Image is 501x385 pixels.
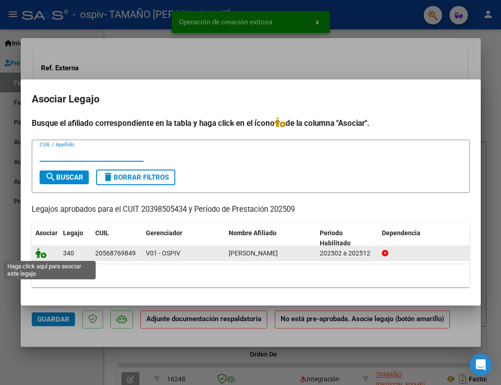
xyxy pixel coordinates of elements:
[32,117,470,129] h4: Busque el afiliado correspondiente en la tabla y haga click en el ícono de la columna "Asociar".
[225,223,317,254] datatable-header-cell: Nombre Afiliado
[32,91,470,108] h2: Asociar Legajo
[40,170,89,184] button: Buscar
[378,223,470,254] datatable-header-cell: Dependencia
[229,249,278,257] span: IBARROLA RAMIRO NAHITAN
[45,173,83,181] span: Buscar
[229,229,276,237] span: Nombre Afiliado
[96,170,175,185] button: Borrar Filtros
[320,229,351,247] span: Periodo Habilitado
[103,171,114,182] mat-icon: delete
[63,229,83,237] span: Legajo
[142,223,225,254] datatable-header-cell: Gerenciador
[95,229,109,237] span: CUIL
[35,229,58,237] span: Asociar
[146,229,182,237] span: Gerenciador
[382,229,420,237] span: Dependencia
[45,171,56,182] mat-icon: search
[316,223,378,254] datatable-header-cell: Periodo Habilitado
[63,249,74,257] span: 340
[32,223,59,254] datatable-header-cell: Asociar
[146,249,180,257] span: V01 - OSPIV
[92,223,142,254] datatable-header-cell: CUIL
[32,264,470,287] div: 1 registros
[59,223,92,254] datatable-header-cell: Legajo
[95,248,136,259] div: 20568769849
[470,354,492,376] div: Open Intercom Messenger
[320,248,374,259] div: 202502 a 202512
[32,204,470,215] p: Legajos aprobados para el CUIT 20398505434 y Período de Prestación 202509
[103,173,169,181] span: Borrar Filtros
